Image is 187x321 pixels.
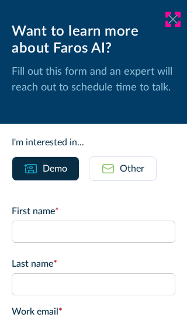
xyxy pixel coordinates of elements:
[43,162,67,176] div: Demo
[12,135,175,149] div: I'm interested in...
[12,257,175,271] label: Last name
[12,305,175,319] label: Work email
[12,64,175,96] p: Fill out this form and an expert will reach out to schedule time to talk.
[12,23,175,57] div: Want to learn more about Faros AI?
[120,162,144,176] div: Other
[12,204,175,218] label: First name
